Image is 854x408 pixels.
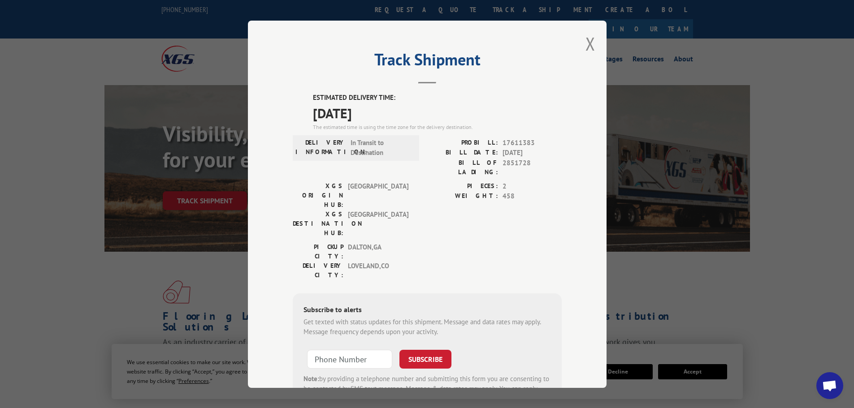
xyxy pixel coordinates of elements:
[585,32,595,56] button: Close modal
[313,93,562,103] label: ESTIMATED DELIVERY TIME:
[303,374,551,404] div: by providing a telephone number and submitting this form you are consenting to be contacted by SM...
[307,349,392,368] input: Phone Number
[293,181,343,209] label: XGS ORIGIN HUB:
[427,158,498,176] label: BILL OF LADING:
[313,123,562,131] div: The estimated time is using the time zone for the delivery destination.
[348,261,408,279] span: LOVELAND , CO
[427,148,498,158] label: BILL DATE:
[427,137,498,148] label: PROBILL:
[295,137,346,158] label: DELIVERY INFORMATION:
[313,103,562,123] span: [DATE]
[303,374,319,382] strong: Note:
[399,349,451,368] button: SUBSCRIBE
[503,191,562,202] span: 458
[303,304,551,317] div: Subscribe to alerts
[293,242,343,261] label: PICKUP CITY:
[303,317,551,337] div: Get texted with status updates for this shipment. Message and data rates may apply. Message frequ...
[293,209,343,237] label: XGS DESTINATION HUB:
[348,209,408,237] span: [GEOGRAPHIC_DATA]
[427,191,498,202] label: WEIGHT:
[348,242,408,261] span: DALTON , GA
[503,137,562,148] span: 17611383
[503,158,562,176] span: 2851728
[503,181,562,191] span: 2
[348,181,408,209] span: [GEOGRAPHIC_DATA]
[816,372,843,399] div: Open chat
[503,148,562,158] span: [DATE]
[293,53,562,70] h2: Track Shipment
[293,261,343,279] label: DELIVERY CITY:
[427,181,498,191] label: PIECES:
[351,137,411,158] span: In Transit to Destination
